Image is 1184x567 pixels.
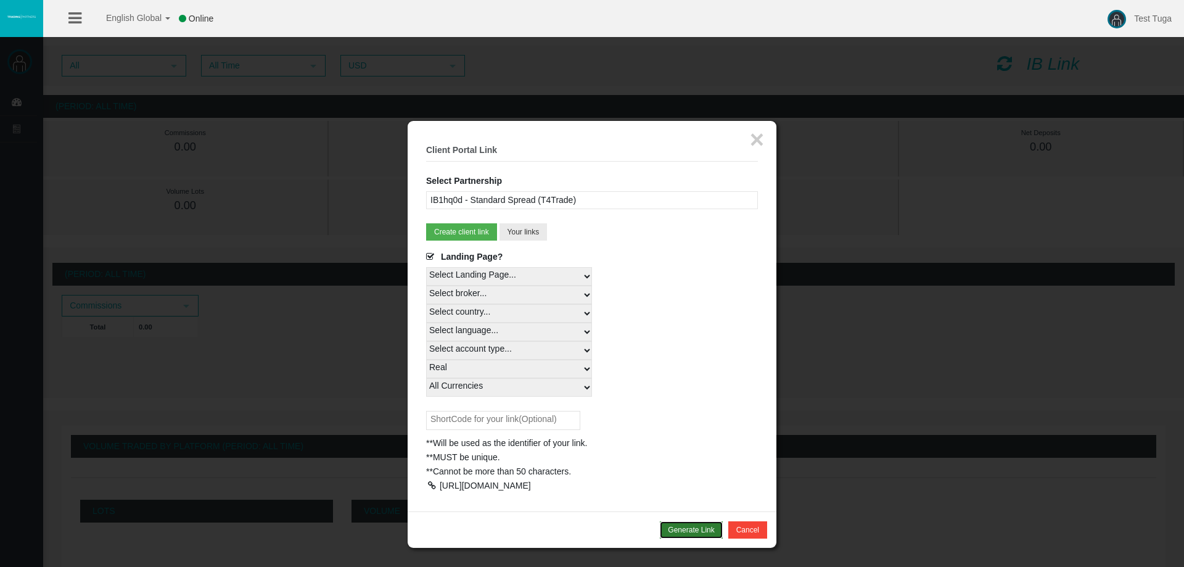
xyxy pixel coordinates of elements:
span: Landing Page? [441,252,503,262]
b: Client Portal Link [426,145,497,155]
span: English Global [90,13,162,23]
span: Test Tuga [1134,14,1172,23]
button: Your links [499,223,548,241]
button: Create client link [426,223,497,241]
img: logo.svg [6,14,37,19]
div: **Will be used as the identifier of your link. [426,436,758,450]
div: [URL][DOMAIN_NAME] [440,481,531,490]
div: **Cannot be more than 50 characters. [426,465,758,479]
span: Online [189,14,213,23]
div: **MUST be unique. [426,450,758,465]
img: user-image [1108,10,1126,28]
button: Generate Link [660,521,722,539]
button: Cancel [728,521,767,539]
label: Select Partnership [426,174,502,188]
button: × [750,127,764,152]
div: Copy Direct Link [426,481,437,490]
div: IB1hq0d - Standard Spread (T4Trade) [426,191,758,209]
input: ShortCode for your link(Optional) [426,411,580,430]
